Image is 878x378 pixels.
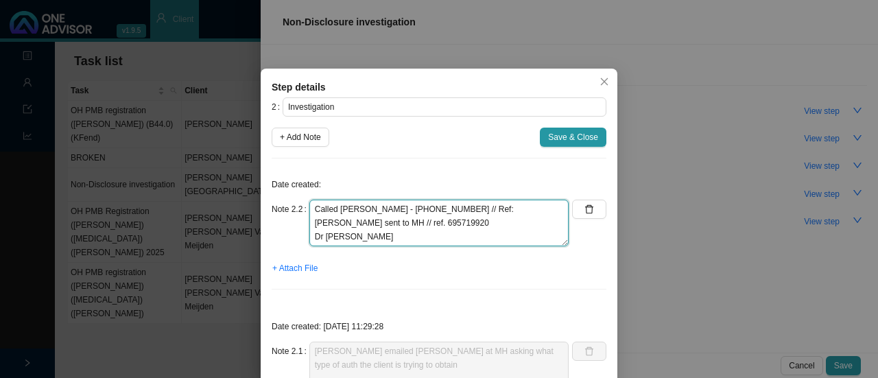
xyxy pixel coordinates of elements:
button: + Attach File [272,259,318,278]
label: Note 2.1 [272,342,309,361]
textarea: Called [PERSON_NAME] - [PHONE_NUMBER] // Ref: [PERSON_NAME] sent to MH // ref. 695719920 Dr [PERS... [309,200,569,246]
p: Date created: [DATE] 11:29:28 [272,320,606,333]
p: Date created: [272,178,606,191]
span: close [600,77,609,86]
div: Step details [272,80,606,95]
label: 2 [272,97,283,117]
span: + Attach File [272,261,318,275]
span: + Add Note [280,130,321,144]
button: Close [595,72,614,91]
button: + Add Note [272,128,329,147]
label: Note 2.2 [272,200,309,219]
span: delete [584,204,594,214]
span: Save & Close [548,130,598,144]
button: Save & Close [540,128,606,147]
